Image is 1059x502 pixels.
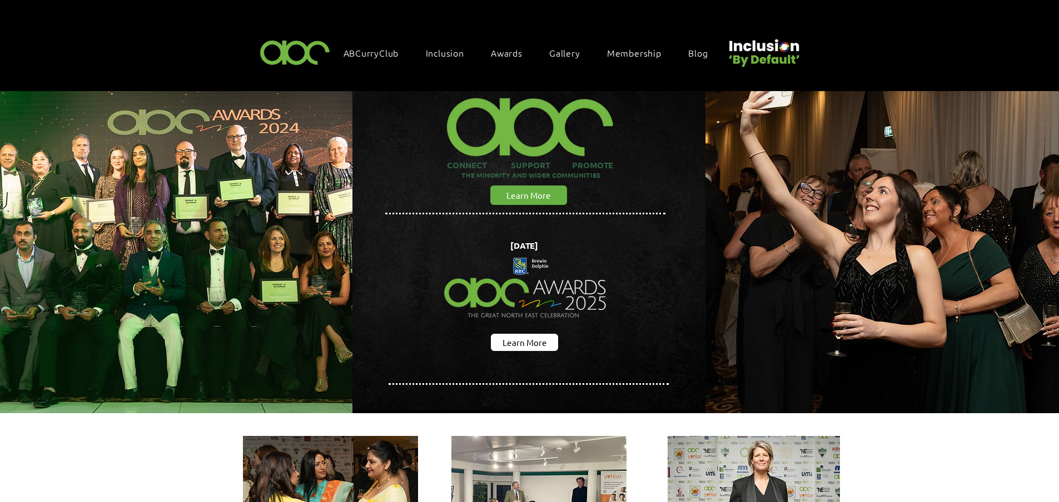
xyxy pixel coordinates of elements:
[491,334,558,351] a: Learn More
[490,185,567,205] a: Learn More
[544,41,597,64] a: Gallery
[607,47,662,59] span: Membership
[491,47,523,59] span: Awards
[338,41,725,64] nav: Site
[549,47,580,59] span: Gallery
[683,41,724,64] a: Blog
[688,47,708,59] span: Blog
[461,170,600,179] span: THE MINORITY AND WIDER COMMUNITIES
[257,36,334,68] img: ABC-Logo-Blank-Background-01-01-2.png
[506,189,551,201] span: Learn More
[601,41,678,64] a: Membership
[441,84,619,159] img: ABC-Logo-Blank-Background-01-01-2_edited.png
[352,91,706,410] img: abc background hero black.png
[503,337,547,348] span: Learn More
[338,41,416,64] a: ABCurryClub
[426,47,464,59] span: Inclusion
[485,41,539,64] div: Awards
[447,159,613,170] span: CONNECT SUPPORT PROMOTE
[420,41,481,64] div: Inclusion
[434,237,617,339] img: Northern Insights Double Pager Apr 2025.png
[510,240,538,251] span: [DATE]
[344,47,399,59] span: ABCurryClub
[725,30,802,68] img: Untitled design (22).png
